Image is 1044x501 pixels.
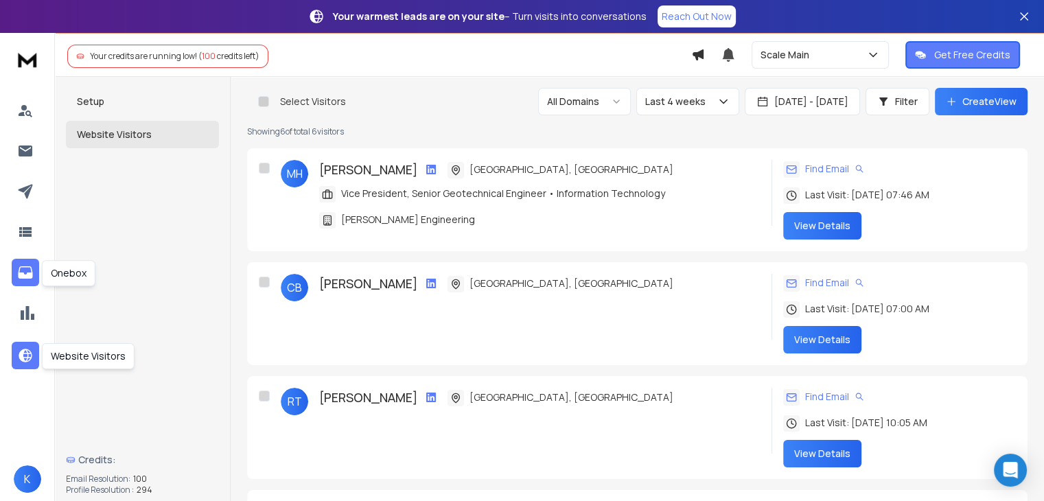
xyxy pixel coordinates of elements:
[341,187,665,200] span: Vice President, Senior Geotechnical Engineer • Information Technology
[66,446,219,474] a: Credits:
[905,41,1020,69] button: Get Free Credits
[42,260,95,286] div: Onebox
[280,95,346,108] p: Select Visitors
[783,388,864,406] div: Find Email
[14,465,41,493] button: K
[783,212,861,240] button: View Details
[202,50,216,62] span: 100
[761,48,815,62] p: Scale Main
[805,416,927,430] span: Last Visit: [DATE] 10:05 AM
[805,302,929,316] span: Last Visit: [DATE] 07:00 AM
[658,5,736,27] a: Reach Out Now
[333,10,504,23] strong: Your warmest leads are on your site
[645,95,711,108] p: Last 4 weeks
[469,391,673,404] span: [GEOGRAPHIC_DATA], [GEOGRAPHIC_DATA]
[281,274,308,301] span: CB
[247,126,1028,137] p: Showing 6 of total 6 visitors
[341,213,475,226] span: [PERSON_NAME] Engineering
[319,388,417,407] h3: [PERSON_NAME]
[281,160,308,187] span: MH
[636,88,739,115] button: Last 4 weeks
[42,343,135,369] div: Website Visitors
[137,485,152,496] span: 294
[281,388,308,415] span: RT
[66,485,134,496] p: Profile Resolution :
[66,474,130,485] p: Email Resolution:
[469,277,673,290] span: [GEOGRAPHIC_DATA], [GEOGRAPHIC_DATA]
[538,88,631,115] button: All Domains
[994,454,1027,487] div: Open Intercom Messenger
[14,47,41,72] img: logo
[783,274,864,292] div: Find Email
[333,10,647,23] p: – Turn visits into conversations
[805,188,929,202] span: Last Visit: [DATE] 07:46 AM
[90,50,197,62] span: Your credits are running low!
[935,88,1028,115] button: CreateView
[745,88,860,115] button: [DATE] - [DATE]
[319,274,417,293] h3: [PERSON_NAME]
[783,326,861,353] button: View Details
[783,160,864,178] div: Find Email
[66,121,219,148] button: Website Visitors
[662,10,732,23] p: Reach Out Now
[783,440,861,467] button: View Details
[78,453,116,467] span: Credits:
[469,163,673,176] span: [GEOGRAPHIC_DATA], [GEOGRAPHIC_DATA]
[66,88,219,115] button: Setup
[866,88,929,115] button: Filter
[198,50,259,62] span: ( credits left)
[934,48,1010,62] p: Get Free Credits
[133,474,147,485] span: 100
[319,160,417,179] h3: [PERSON_NAME]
